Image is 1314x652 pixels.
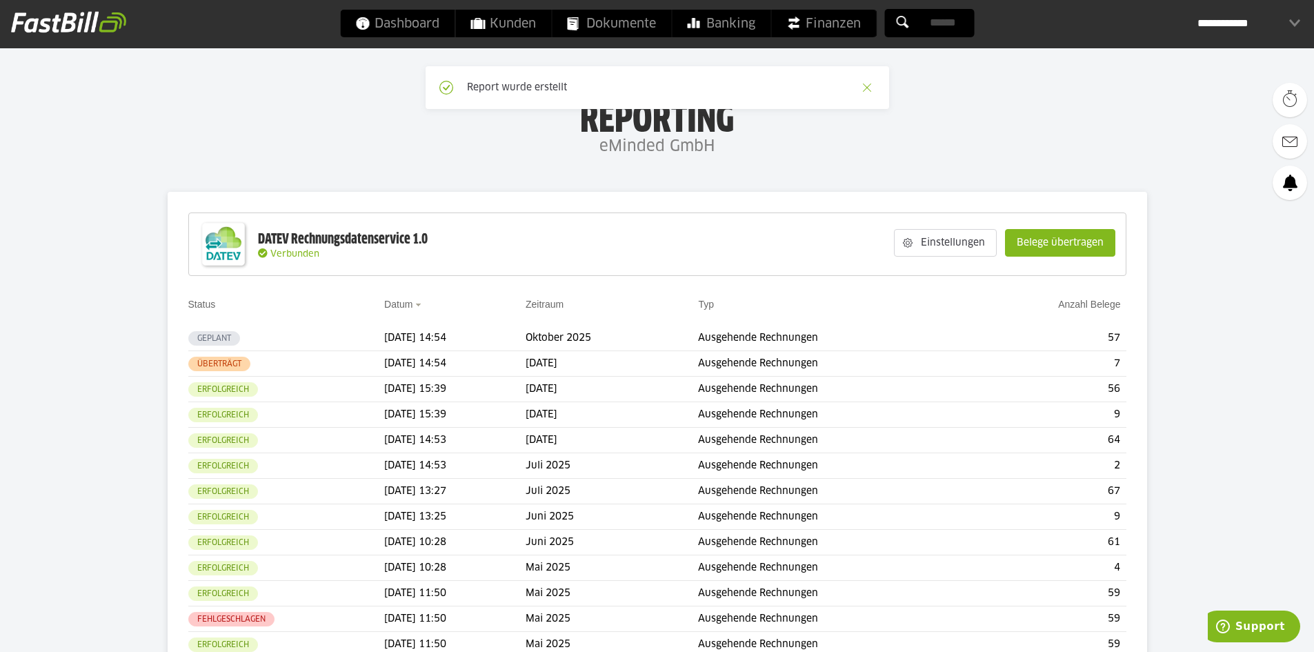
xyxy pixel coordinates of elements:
a: Zeitraum [526,299,564,310]
sl-button: Einstellungen [894,229,997,257]
td: [DATE] 10:28 [384,555,526,581]
a: Typ [698,299,714,310]
iframe: Öffnet ein Widget, in dem Sie weitere Informationen finden [1208,611,1300,645]
td: Oktober 2025 [526,326,698,351]
td: [DATE] 10:28 [384,530,526,555]
span: Banking [687,10,755,37]
a: Kunden [455,10,551,37]
td: [DATE] 14:53 [384,428,526,453]
td: 7 [972,351,1126,377]
a: Anzahl Belege [1058,299,1120,310]
sl-button: Belege übertragen [1005,229,1115,257]
td: Ausgehende Rechnungen [698,428,971,453]
td: Ausgehende Rechnungen [698,504,971,530]
sl-badge: Erfolgreich [188,510,258,524]
td: [DATE] [526,402,698,428]
td: [DATE] 13:25 [384,504,526,530]
td: Mai 2025 [526,606,698,632]
sl-badge: Erfolgreich [188,459,258,473]
td: [DATE] 11:50 [384,606,526,632]
td: Ausgehende Rechnungen [698,606,971,632]
td: Ausgehende Rechnungen [698,351,971,377]
td: [DATE] 13:27 [384,479,526,504]
img: fastbill_logo_white.png [11,11,126,33]
td: Ausgehende Rechnungen [698,530,971,555]
a: Status [188,299,216,310]
sl-badge: Erfolgreich [188,535,258,550]
a: Datum [384,299,412,310]
td: 57 [972,326,1126,351]
td: 56 [972,377,1126,402]
img: sort_desc.gif [415,304,424,306]
span: Finanzen [786,10,861,37]
sl-badge: Erfolgreich [188,586,258,601]
sl-badge: Erfolgreich [188,382,258,397]
td: [DATE] 15:39 [384,402,526,428]
sl-badge: Erfolgreich [188,638,258,652]
span: Verbunden [270,250,319,259]
td: Ausgehende Rechnungen [698,555,971,581]
td: [DATE] 14:54 [384,351,526,377]
span: Dashboard [355,10,439,37]
a: Finanzen [771,10,876,37]
td: 59 [972,606,1126,632]
td: 9 [972,402,1126,428]
span: Dokumente [567,10,656,37]
img: DATEV-Datenservice Logo [196,217,251,272]
td: 61 [972,530,1126,555]
td: [DATE] [526,428,698,453]
td: Juli 2025 [526,479,698,504]
td: [DATE] 14:54 [384,326,526,351]
sl-badge: Überträgt [188,357,250,371]
span: Kunden [470,10,536,37]
sl-badge: Fehlgeschlagen [188,612,275,626]
sl-badge: Erfolgreich [188,484,258,499]
td: Ausgehende Rechnungen [698,402,971,428]
td: 67 [972,479,1126,504]
td: Ausgehende Rechnungen [698,377,971,402]
td: Ausgehende Rechnungen [698,453,971,479]
td: Ausgehende Rechnungen [698,479,971,504]
td: Mai 2025 [526,555,698,581]
td: 59 [972,581,1126,606]
td: [DATE] 11:50 [384,581,526,606]
td: 4 [972,555,1126,581]
td: 9 [972,504,1126,530]
td: [DATE] 14:53 [384,453,526,479]
td: 64 [972,428,1126,453]
a: Dokumente [552,10,671,37]
td: [DATE] [526,377,698,402]
a: Banking [672,10,770,37]
sl-badge: Geplant [188,331,240,346]
a: Dashboard [340,10,455,37]
div: DATEV Rechnungsdatenservice 1.0 [258,230,428,248]
td: [DATE] [526,351,698,377]
sl-badge: Erfolgreich [188,561,258,575]
td: Juni 2025 [526,530,698,555]
td: Juli 2025 [526,453,698,479]
sl-badge: Erfolgreich [188,408,258,422]
td: Juni 2025 [526,504,698,530]
td: Mai 2025 [526,581,698,606]
sl-badge: Erfolgreich [188,433,258,448]
td: Ausgehende Rechnungen [698,326,971,351]
td: Ausgehende Rechnungen [698,581,971,606]
td: [DATE] 15:39 [384,377,526,402]
td: 2 [972,453,1126,479]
